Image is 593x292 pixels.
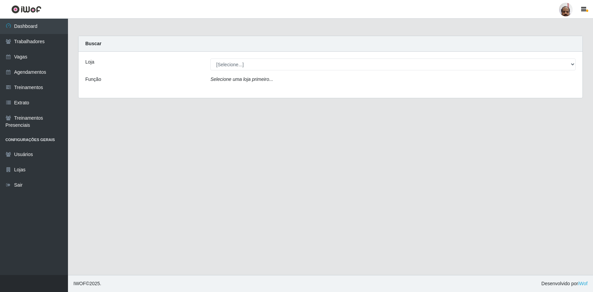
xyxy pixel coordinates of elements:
[85,76,101,83] label: Função
[210,76,273,82] i: Selecione uma loja primeiro...
[85,41,101,46] strong: Buscar
[85,58,94,66] label: Loja
[541,280,588,287] span: Desenvolvido por
[11,5,41,14] img: CoreUI Logo
[73,280,101,287] span: © 2025 .
[578,281,588,286] a: iWof
[73,281,86,286] span: IWOF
